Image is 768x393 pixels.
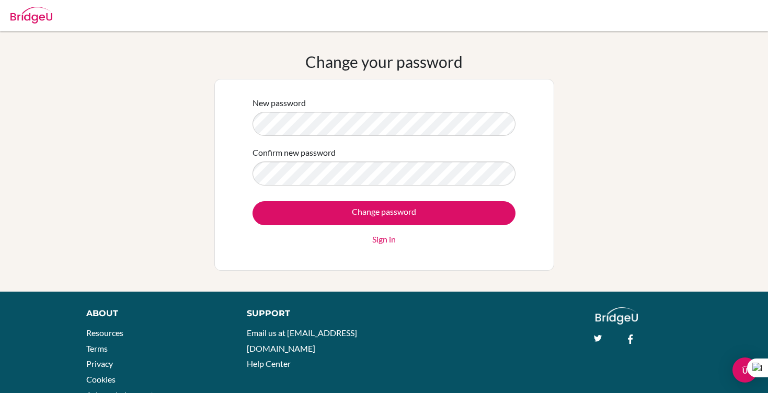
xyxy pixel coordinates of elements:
[247,307,373,320] div: Support
[305,52,463,71] h1: Change your password
[86,343,108,353] a: Terms
[253,97,306,109] label: New password
[247,328,357,353] a: Email us at [EMAIL_ADDRESS][DOMAIN_NAME]
[253,146,336,159] label: Confirm new password
[253,201,515,225] input: Change password
[595,307,638,325] img: logo_white@2x-f4f0deed5e89b7ecb1c2cc34c3e3d731f90f0f143d5ea2071677605dd97b5244.png
[10,7,52,24] img: Bridge-U
[86,307,223,320] div: About
[247,359,291,368] a: Help Center
[732,357,758,383] div: Open Intercom Messenger
[86,328,123,338] a: Resources
[372,233,396,246] a: Sign in
[86,374,116,384] a: Cookies
[86,359,113,368] a: Privacy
